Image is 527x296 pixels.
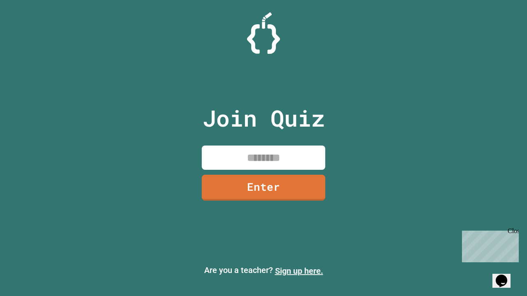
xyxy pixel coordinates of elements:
a: Enter [202,175,325,201]
iframe: chat widget [492,263,519,288]
a: Sign up here. [275,266,323,276]
iframe: chat widget [459,227,519,262]
div: Chat with us now!Close [3,3,57,52]
img: Logo.svg [247,12,280,54]
p: Join Quiz [203,101,325,135]
p: Are you a teacher? [7,264,520,277]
